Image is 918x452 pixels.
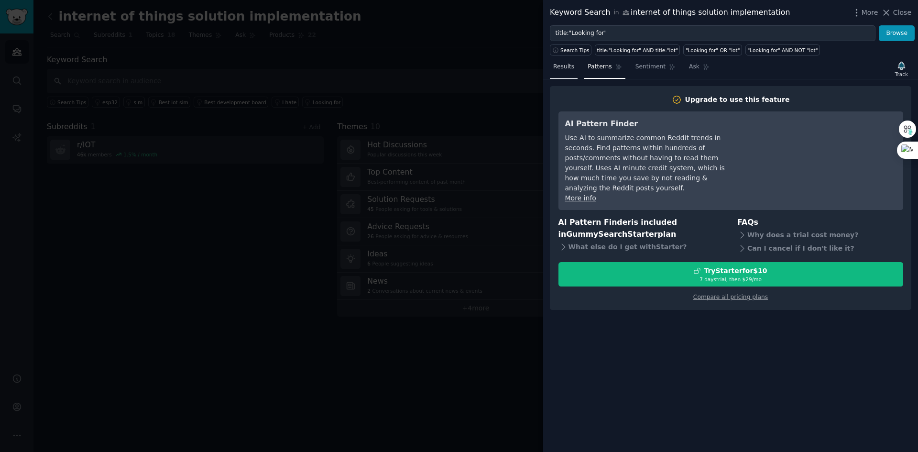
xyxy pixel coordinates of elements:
button: Close [881,8,911,18]
a: More info [565,194,596,202]
a: Sentiment [632,59,679,79]
a: "Looking for" OR "iot" [683,44,742,55]
span: Close [893,8,911,18]
span: Results [553,63,574,71]
div: Track [895,71,908,77]
button: Search Tips [550,44,591,55]
span: Search Tips [560,47,590,54]
div: Keyword Search internet of things solution implementation [550,7,790,19]
span: GummySearch Starter [566,230,657,239]
div: Can I cancel if I don't like it? [737,242,903,255]
a: title:"Looking for" AND title:"iot" [595,44,680,55]
div: What else do I get with Starter ? [558,240,724,254]
h3: FAQs [737,217,903,229]
span: More [862,8,878,18]
iframe: YouTube video player [753,118,896,190]
button: Browse [879,25,915,42]
div: "Looking for" AND NOT "iot" [748,47,818,54]
a: "Looking for" AND NOT "iot" [745,44,820,55]
span: Patterns [588,63,612,71]
div: Why does a trial cost money? [737,229,903,242]
div: Try Starter for $10 [704,266,767,276]
div: Use AI to summarize common Reddit trends in seconds. Find patterns within hundreds of posts/comme... [565,133,740,193]
a: Patterns [584,59,625,79]
h3: AI Pattern Finder [565,118,740,130]
h3: AI Pattern Finder is included in plan [558,217,724,240]
span: Sentiment [635,63,666,71]
button: TryStarterfor$107 daystrial, then $29/mo [558,262,903,287]
button: More [852,8,878,18]
input: Try a keyword related to your business [550,25,875,42]
button: Track [892,59,911,79]
span: in [613,9,619,17]
div: title:"Looking for" AND title:"iot" [597,47,678,54]
span: Ask [689,63,699,71]
a: Results [550,59,578,79]
div: Upgrade to use this feature [685,95,790,105]
a: Compare all pricing plans [693,294,768,300]
a: Ask [686,59,713,79]
div: 7 days trial, then $ 29 /mo [559,276,903,283]
div: "Looking for" OR "iot" [686,47,740,54]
